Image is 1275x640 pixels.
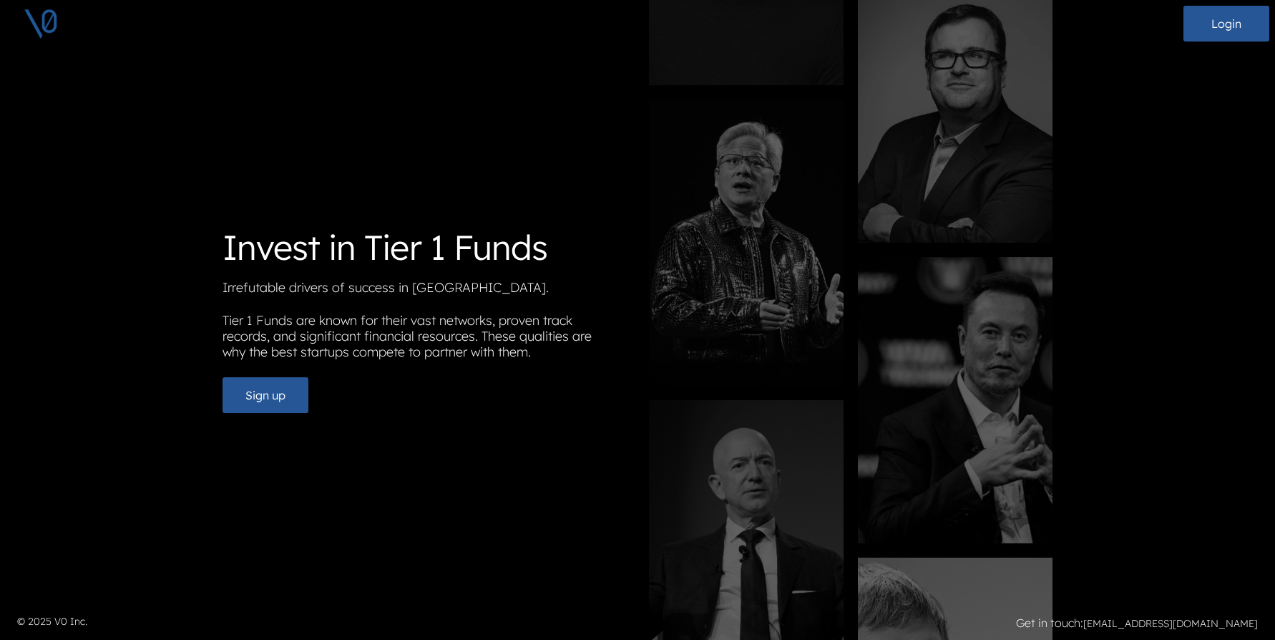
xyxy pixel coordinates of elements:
[1183,6,1269,42] button: Login
[223,280,626,301] p: Irrefutable drivers of success in [GEOGRAPHIC_DATA].
[23,6,59,42] img: V0 logo
[223,377,308,413] button: Sign up
[1016,616,1083,630] strong: Get in touch:
[1083,617,1258,630] a: [EMAIL_ADDRESS][DOMAIN_NAME]
[223,227,626,268] h1: Invest in Tier 1 Funds
[223,313,626,366] p: Tier 1 Funds are known for their vast networks, proven track records, and significant financial r...
[17,614,629,629] p: © 2025 V0 Inc.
